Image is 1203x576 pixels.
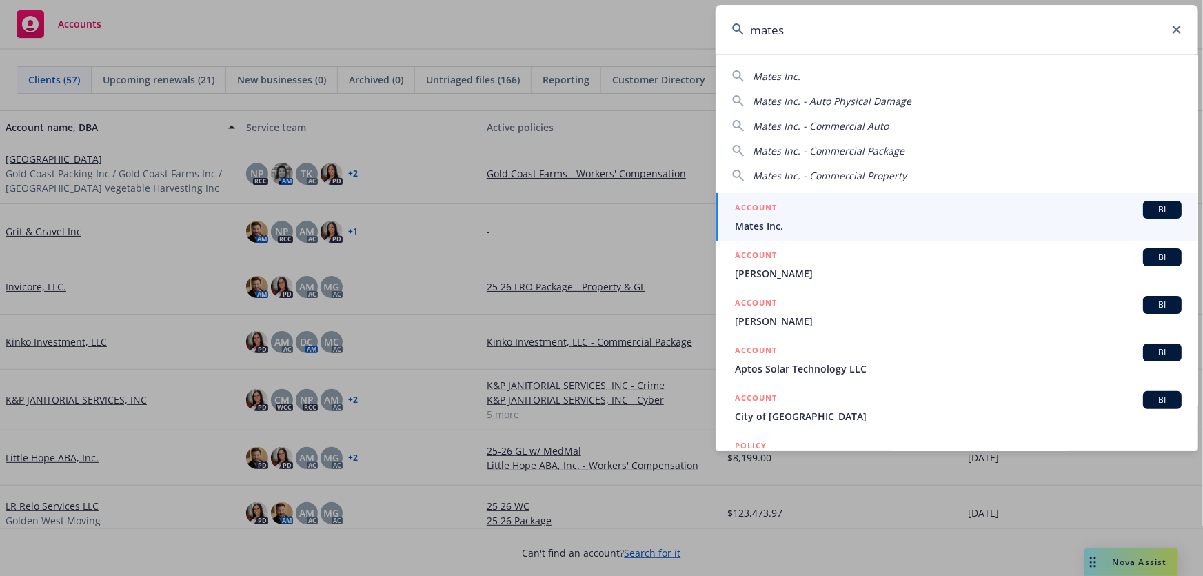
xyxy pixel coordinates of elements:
[735,344,777,360] h5: ACCOUNT
[735,201,777,217] h5: ACCOUNT
[735,361,1182,376] span: Aptos Solar Technology LLC
[753,95,911,108] span: Mates Inc. - Auto Physical Damage
[735,248,777,265] h5: ACCOUNT
[735,439,767,453] h5: POLICY
[716,193,1198,241] a: ACCOUNTBIMates Inc.
[1149,251,1176,264] span: BI
[735,409,1182,424] span: City of [GEOGRAPHIC_DATA]
[735,266,1182,281] span: [PERSON_NAME]
[716,336,1198,384] a: ACCOUNTBIAptos Solar Technology LLC
[716,5,1198,54] input: Search...
[1149,299,1176,311] span: BI
[735,296,777,312] h5: ACCOUNT
[716,431,1198,490] a: POLICY
[735,391,777,408] h5: ACCOUNT
[753,144,904,157] span: Mates Inc. - Commercial Package
[716,241,1198,288] a: ACCOUNTBI[PERSON_NAME]
[716,288,1198,336] a: ACCOUNTBI[PERSON_NAME]
[753,169,907,182] span: Mates Inc. - Commercial Property
[1149,203,1176,216] span: BI
[735,219,1182,233] span: Mates Inc.
[753,119,889,132] span: Mates Inc. - Commercial Auto
[716,384,1198,431] a: ACCOUNTBICity of [GEOGRAPHIC_DATA]
[1149,394,1176,406] span: BI
[1149,346,1176,359] span: BI
[753,70,800,83] span: Mates Inc.
[735,314,1182,328] span: [PERSON_NAME]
